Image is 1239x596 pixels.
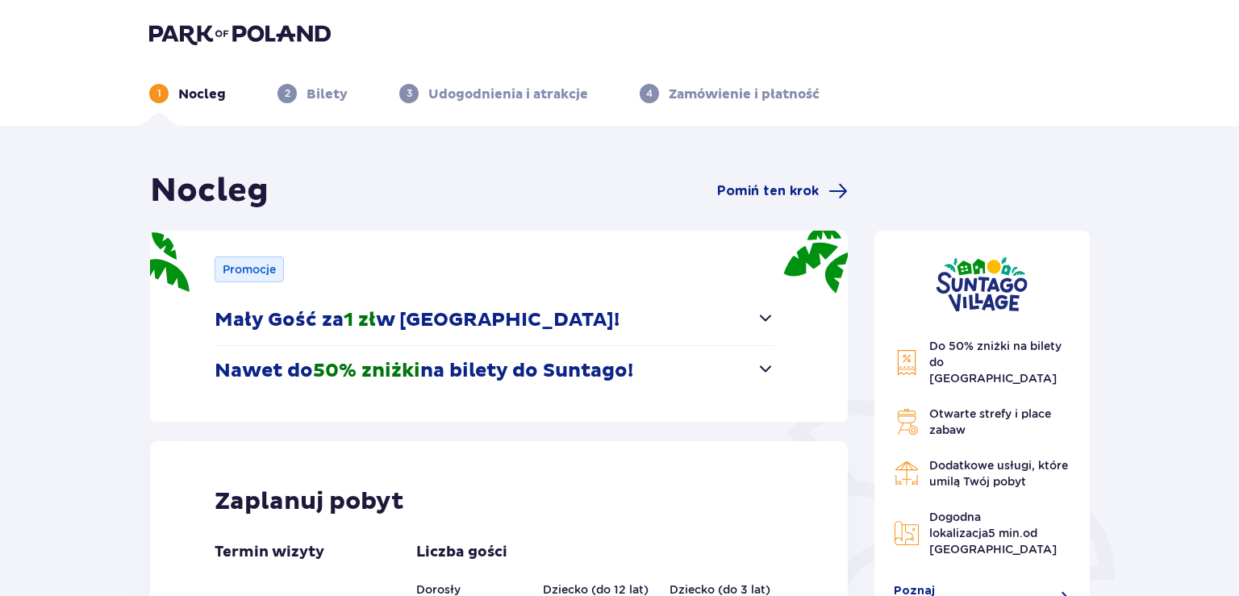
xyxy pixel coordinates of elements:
[150,171,269,211] h1: Nocleg
[307,85,348,103] p: Bilety
[149,84,226,103] div: 1Nocleg
[894,409,920,435] img: Grill Icon
[399,84,588,103] div: 3Udogodnienia i atrakcje
[929,459,1068,488] span: Dodatkowe usługi, które umilą Twój pobyt
[669,85,820,103] p: Zamówienie i płatność
[646,86,653,101] p: 4
[215,295,775,345] button: Mały Gość za1 złw [GEOGRAPHIC_DATA]!
[277,84,348,103] div: 2Bilety
[929,340,1062,385] span: Do 50% zniżki na bilety do [GEOGRAPHIC_DATA]
[215,543,324,562] p: Termin wizyty
[313,359,420,383] span: 50% zniżki
[223,261,276,277] p: Promocje
[344,308,376,332] span: 1 zł
[717,181,848,201] a: Pomiń ten krok
[416,543,507,562] p: Liczba gości
[894,349,920,376] img: Discount Icon
[215,308,619,332] p: Mały Gość za w [GEOGRAPHIC_DATA]!
[929,407,1051,436] span: Otwarte strefy i place zabaw
[894,461,920,486] img: Restaurant Icon
[717,182,819,200] span: Pomiń ten krok
[428,85,588,103] p: Udogodnienia i atrakcje
[988,527,1023,540] span: 5 min.
[215,486,404,517] p: Zaplanuj pobyt
[178,85,226,103] p: Nocleg
[929,511,1057,556] span: Dogodna lokalizacja od [GEOGRAPHIC_DATA]
[215,359,633,383] p: Nawet do na bilety do Suntago!
[894,520,920,546] img: Map Icon
[640,84,820,103] div: 4Zamówienie i płatność
[157,86,161,101] p: 1
[285,86,290,101] p: 2
[936,256,1028,312] img: Suntago Village
[149,23,331,45] img: Park of Poland logo
[215,346,775,396] button: Nawet do50% zniżkina bilety do Suntago!
[407,86,412,101] p: 3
